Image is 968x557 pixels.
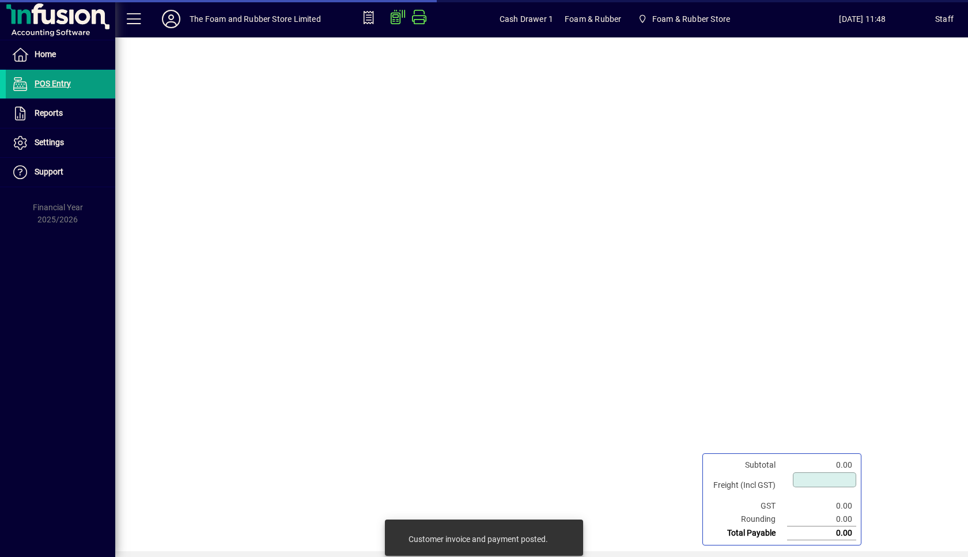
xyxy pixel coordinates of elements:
td: 0.00 [787,526,856,540]
td: Subtotal [708,459,787,472]
td: Total Payable [708,526,787,540]
a: Settings [6,128,115,157]
span: Foam & Rubber Store [652,10,730,28]
td: Rounding [708,513,787,526]
button: Profile [153,9,190,29]
span: Settings [35,138,64,147]
a: Reports [6,99,115,128]
span: Support [35,167,63,176]
div: Staff [935,10,954,28]
span: [DATE] 11:48 [790,10,935,28]
div: Customer invoice and payment posted. [409,533,548,545]
div: The Foam and Rubber Store Limited [190,10,321,28]
a: Support [6,158,115,187]
span: Cash Drawer 1 [500,10,553,28]
span: POS Entry [35,79,71,88]
span: Reports [35,108,63,118]
td: 0.00 [787,513,856,526]
span: Foam & Rubber Store [633,9,735,29]
td: Freight (Incl GST) [708,472,787,499]
td: 0.00 [787,499,856,513]
span: Home [35,50,56,59]
a: Home [6,40,115,69]
span: Foam & Rubber [565,10,621,28]
td: GST [708,499,787,513]
td: 0.00 [787,459,856,472]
